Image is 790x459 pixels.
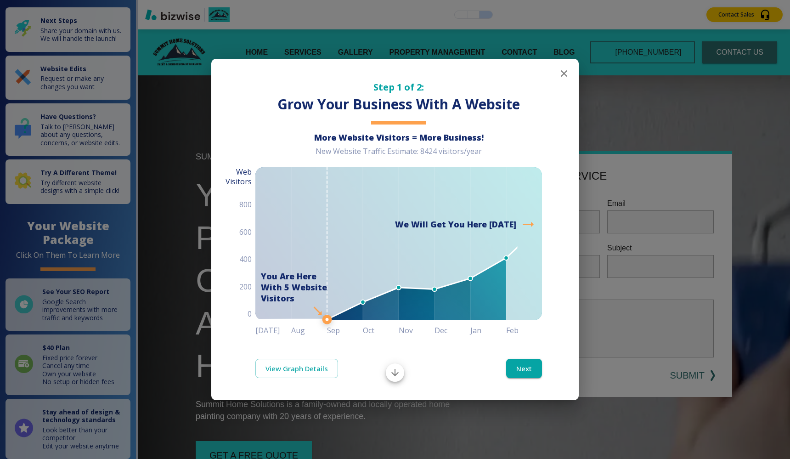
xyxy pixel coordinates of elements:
button: Next [506,359,542,378]
h6: [DATE] [255,324,291,337]
h6: More Website Visitors = More Business! [255,132,542,143]
h3: Grow Your Business With A Website [255,95,542,114]
h6: Feb [506,324,542,337]
button: Scroll to bottom [386,363,404,382]
div: New Website Traffic Estimate: 8424 visitors/year [255,147,542,164]
h6: Jan [470,324,506,337]
h6: Dec [434,324,470,337]
a: View Graph Details [255,359,338,378]
h6: Sep [327,324,363,337]
h6: Aug [291,324,327,337]
h6: Nov [399,324,434,337]
h5: Step 1 of 2: [255,81,542,93]
h6: Oct [363,324,399,337]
